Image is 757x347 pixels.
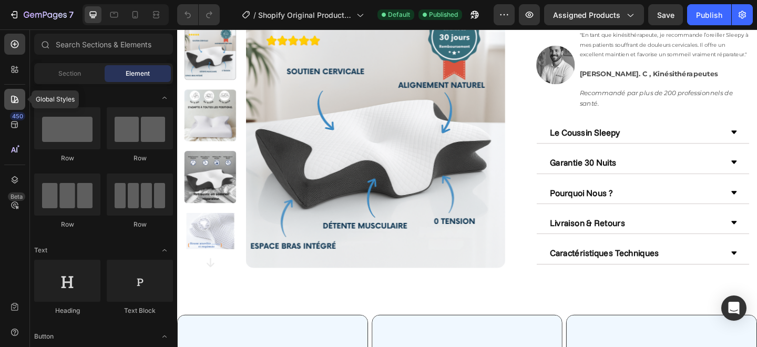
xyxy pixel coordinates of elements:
button: Assigned Products [544,4,644,25]
span: Toggle open [156,89,173,106]
button: Save [648,4,683,25]
iframe: Design area [177,29,757,347]
p: garantie 30 nuits [405,139,478,151]
span: Toggle open [156,328,173,345]
button: Publish [687,4,731,25]
div: Beta [8,192,25,201]
span: Button [34,332,54,341]
i: Recommandé par plus de 200 professionnels de santé. [438,65,605,85]
div: Row [107,154,173,163]
span: Shopify Original Product Template [258,9,352,21]
p: "En tant que kinésithérapeute, je recommande l’oreiller Sleepy à mes patients souffrant de douleu... [438,2,622,33]
span: Default [388,10,410,19]
strong: [PERSON_NAME]. C , Kinésithérapeutes [438,44,588,53]
p: caractéristiques techniques [405,237,524,249]
span: Layout [34,93,55,103]
span: Published [429,10,458,19]
span: Save [657,11,674,19]
p: livraison & retours [405,205,487,217]
div: Row [34,154,100,163]
button: Carousel Next Arrow [30,248,43,260]
div: Row [34,220,100,229]
div: Heading [34,306,100,315]
div: 450 [10,112,25,120]
div: Undo/Redo [177,4,220,25]
input: Search Sections & Elements [34,34,173,55]
button: Carousel Next Arrow [336,113,349,125]
p: 7 [69,8,74,21]
span: Element [126,69,150,78]
div: Text Block [107,306,173,315]
div: Row [107,220,173,229]
button: 7 [4,4,78,25]
div: Publish [696,9,722,21]
span: Toggle open [156,242,173,259]
p: pourquoi nous ? [405,172,474,184]
div: Open Intercom Messenger [721,295,746,321]
img: gempages_565127527878624421-889b785a-005b-4626-8a36-73f3cd7dfe78.jpg [391,18,433,60]
span: Section [58,69,81,78]
strong: le coussin sleepy [405,106,482,118]
span: Assigned Products [553,9,620,21]
span: / [253,9,256,21]
span: Text [34,246,47,255]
